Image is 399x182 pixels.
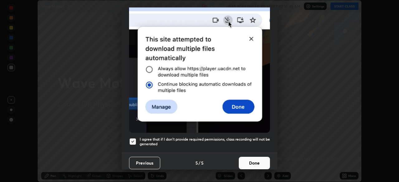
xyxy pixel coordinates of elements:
button: Previous [129,157,160,169]
h4: 5 [201,160,204,166]
button: Done [239,157,270,169]
h4: / [199,160,200,166]
h4: 5 [195,160,198,166]
h5: I agree that if I don't provide required permissions, class recording will not be generated [140,137,270,147]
